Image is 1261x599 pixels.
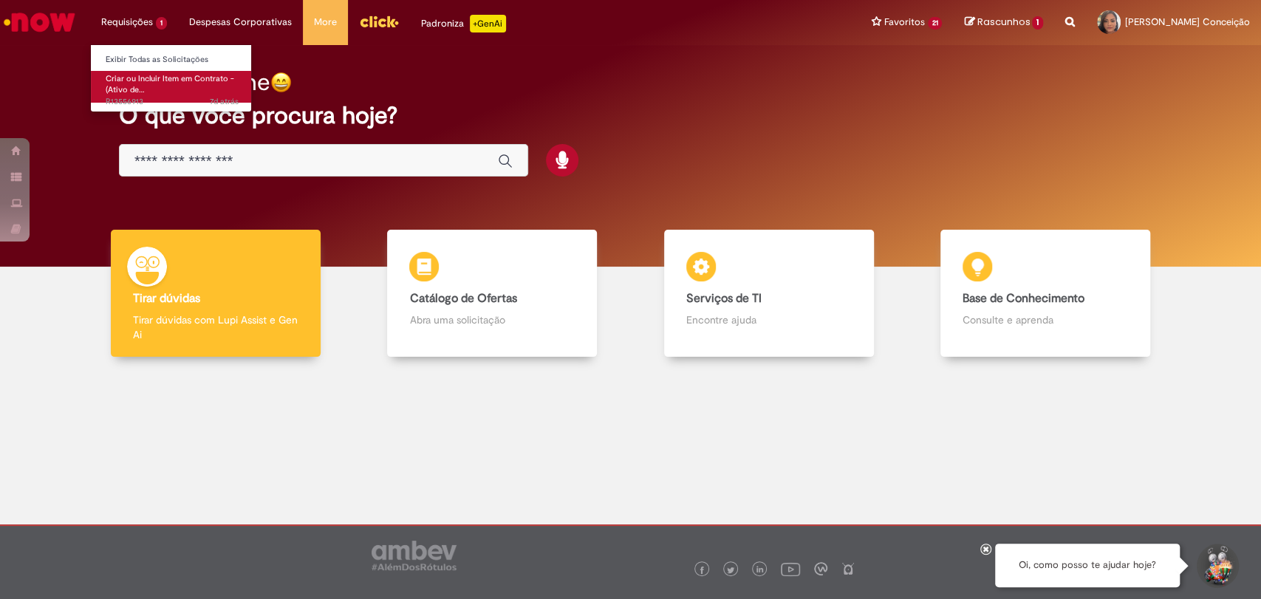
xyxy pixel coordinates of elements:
img: logo_footer_ambev_rotulo_gray.png [372,541,457,570]
span: Rascunhos [977,15,1030,29]
b: Serviços de TI [686,291,762,306]
span: [PERSON_NAME] Conceição [1125,16,1250,28]
a: Rascunhos [964,16,1043,30]
a: Catálogo de Ofertas Abra uma solicitação [354,230,630,357]
a: Tirar dúvidas Tirar dúvidas com Lupi Assist e Gen Ai [78,230,354,357]
span: Favoritos [884,15,925,30]
img: logo_footer_linkedin.png [756,566,764,575]
span: 21 [928,17,943,30]
img: logo_footer_naosei.png [841,562,855,575]
p: +GenAi [470,15,506,32]
a: Serviços de TI Encontre ajuda [631,230,907,357]
time: 22/09/2025 19:01:29 [210,96,239,107]
button: Iniciar Conversa de Suporte [1195,544,1239,588]
p: Abra uma solicitação [409,312,575,327]
div: Padroniza [421,15,506,32]
img: logo_footer_facebook.png [698,567,705,574]
img: click_logo_yellow_360x200.png [359,10,399,32]
img: logo_footer_youtube.png [781,559,800,578]
img: logo_footer_workplace.png [814,562,827,575]
p: Consulte e aprenda [963,312,1128,327]
img: ServiceNow [1,7,78,37]
img: logo_footer_twitter.png [727,567,734,574]
a: Aberto R13556913 : Criar ou Incluir Item em Contrato - (Ativo de Giro/Empresas Verticalizadas e I... [91,71,253,103]
span: 1 [1032,16,1043,30]
img: happy-face.png [270,72,292,93]
span: 1 [156,17,167,30]
p: Tirar dúvidas com Lupi Assist e Gen Ai [133,312,298,342]
a: Base de Conhecimento Consulte e aprenda [907,230,1183,357]
b: Base de Conhecimento [963,291,1084,306]
span: Criar ou Incluir Item em Contrato - (Ativo de… [106,73,234,96]
h2: O que você procura hoje? [119,103,1142,129]
div: Oi, como posso te ajudar hoje? [995,544,1180,587]
span: 7d atrás [210,96,239,107]
span: More [314,15,337,30]
ul: Requisições [90,44,252,112]
span: Requisições [101,15,153,30]
b: Tirar dúvidas [133,291,200,306]
b: Catálogo de Ofertas [409,291,516,306]
span: R13556913 [106,96,239,108]
p: Encontre ajuda [686,312,852,327]
span: Despesas Corporativas [189,15,292,30]
a: Exibir Todas as Solicitações [91,52,253,68]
